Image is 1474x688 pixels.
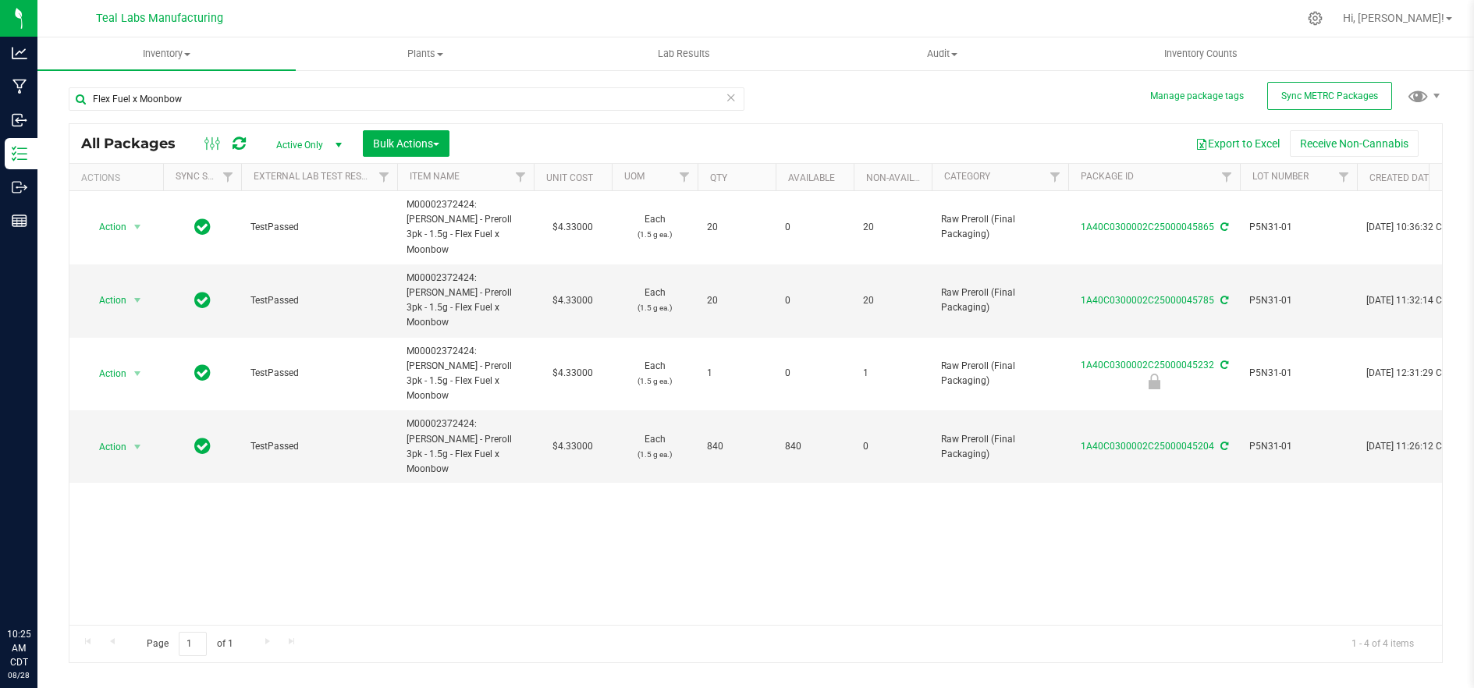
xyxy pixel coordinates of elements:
span: 0 [785,220,844,235]
a: Available [788,172,835,183]
inline-svg: Inventory [12,146,27,161]
inline-svg: Manufacturing [12,79,27,94]
span: TestPassed [250,293,388,308]
span: Action [85,436,127,458]
span: 1 - 4 of 4 items [1339,632,1426,655]
span: Each [621,212,688,242]
iframe: Resource center [16,563,62,610]
span: Sync METRC Packages [1281,90,1378,101]
a: Lab Results [555,37,813,70]
span: 1 [863,366,922,381]
a: UOM [624,171,645,182]
a: Created Date [1369,172,1434,183]
a: Filter [1042,164,1068,190]
span: In Sync [194,216,211,238]
span: 0 [785,366,844,381]
span: P5N31-01 [1249,220,1348,235]
span: Lab Results [637,47,731,61]
td: $4.33000 [534,410,612,483]
button: Bulk Actions [363,130,449,157]
a: Filter [1214,164,1240,190]
div: Actions [81,172,157,183]
a: 1A40C0300002C25000045865 [1081,222,1214,232]
span: [DATE] 11:32:14 CDT [1366,293,1454,308]
span: select [128,216,147,238]
a: 1A40C0300002C25000045232 [1081,360,1214,371]
a: Filter [371,164,397,190]
span: Plants [297,47,553,61]
span: P5N31-01 [1249,293,1348,308]
span: Teal Labs Manufacturing [96,12,223,25]
inline-svg: Outbound [12,179,27,195]
span: 20 [707,220,766,235]
button: Manage package tags [1150,90,1244,103]
span: Inventory [37,47,296,61]
a: Filter [1331,164,1357,190]
inline-svg: Reports [12,213,27,229]
span: M00002372424: [PERSON_NAME] - Preroll 3pk - 1.5g - Flex Fuel x Moonbow [407,417,524,477]
a: 1A40C0300002C25000045204 [1081,441,1214,452]
div: Not for Sale - Penny Out (TAYLOR NO TOUCHY!) [1066,374,1242,389]
span: select [128,436,147,458]
p: 10:25 AM CDT [7,627,30,669]
span: 20 [863,220,922,235]
span: Sync from Compliance System [1218,360,1228,371]
a: Inventory Counts [1072,37,1330,70]
span: TestPassed [250,439,388,454]
span: 20 [863,293,922,308]
inline-svg: Inbound [12,112,27,128]
span: M00002372424: [PERSON_NAME] - Preroll 3pk - 1.5g - Flex Fuel x Moonbow [407,271,524,331]
span: Action [85,289,127,311]
a: Sync Status [176,171,236,182]
span: Each [621,285,688,315]
span: M00002372424: [PERSON_NAME] - Preroll 3pk - 1.5g - Flex Fuel x Moonbow [407,197,524,257]
span: Sync from Compliance System [1218,295,1228,306]
span: Clear [726,87,737,108]
a: Qty [710,172,727,183]
span: Action [85,216,127,238]
span: Sync from Compliance System [1218,222,1228,232]
a: 1A40C0300002C25000045785 [1081,295,1214,306]
span: Raw Preroll (Final Packaging) [941,432,1059,462]
span: [DATE] 11:26:12 CDT [1366,439,1454,454]
a: Non-Available [866,172,936,183]
td: $4.33000 [534,338,612,411]
button: Sync METRC Packages [1267,82,1392,110]
span: Sync from Compliance System [1218,441,1228,452]
span: [DATE] 12:31:29 CDT [1366,366,1454,381]
span: 1 [707,366,766,381]
td: $4.33000 [534,264,612,338]
span: 840 [785,439,844,454]
a: Category [944,171,990,182]
span: Each [621,432,688,462]
a: Audit [813,37,1071,70]
span: In Sync [194,289,211,311]
a: Unit Cost [546,172,593,183]
span: P5N31-01 [1249,439,1348,454]
span: In Sync [194,362,211,384]
span: 0 [863,439,922,454]
span: 0 [785,293,844,308]
a: Package ID [1081,171,1134,182]
input: Search Package ID, Item Name, SKU, Lot or Part Number... [69,87,744,111]
a: Filter [215,164,241,190]
span: Action [85,363,127,385]
input: 1 [179,632,207,656]
span: All Packages [81,135,191,152]
span: Raw Preroll (Final Packaging) [941,285,1059,315]
span: TestPassed [250,366,388,381]
span: Page of 1 [133,632,246,656]
span: select [128,363,147,385]
span: Hi, [PERSON_NAME]! [1343,12,1444,24]
span: [DATE] 10:36:32 CDT [1366,220,1454,235]
a: Item Name [410,171,460,182]
span: M00002372424: [PERSON_NAME] - Preroll 3pk - 1.5g - Flex Fuel x Moonbow [407,344,524,404]
a: Filter [508,164,534,190]
span: TestPassed [250,220,388,235]
p: (1.5 g ea.) [621,300,688,315]
span: P5N31-01 [1249,366,1348,381]
a: Lot Number [1252,171,1309,182]
span: Raw Preroll (Final Packaging) [941,359,1059,388]
a: Plants [296,37,554,70]
button: Receive Non-Cannabis [1290,130,1419,157]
